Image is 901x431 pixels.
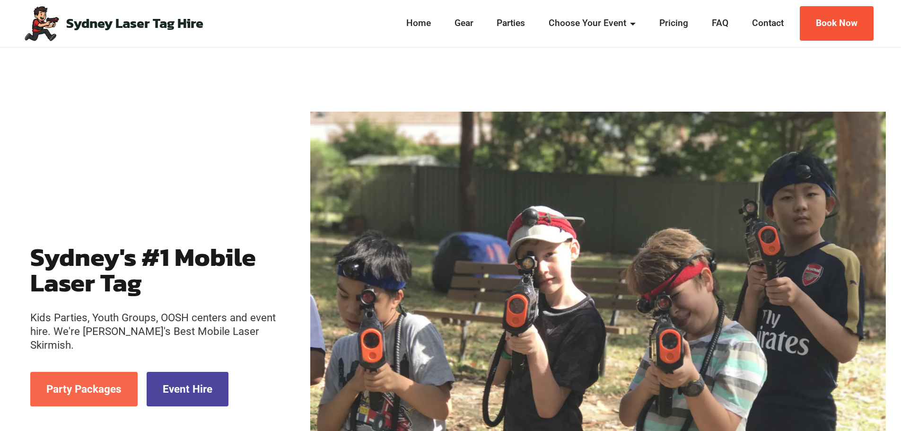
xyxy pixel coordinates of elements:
[30,237,256,301] strong: Sydney's #1 Mobile Laser Tag
[452,17,476,30] a: Gear
[656,17,691,30] a: Pricing
[546,17,639,30] a: Choose Your Event
[23,5,60,42] img: Mobile Laser Tag Parties Sydney
[147,372,228,406] a: Event Hire
[66,17,203,30] a: Sydney Laser Tag Hire
[749,17,787,30] a: Contact
[494,17,528,30] a: Parties
[30,372,138,406] a: Party Packages
[403,17,434,30] a: Home
[800,6,874,41] a: Book Now
[709,17,731,30] a: FAQ
[30,311,280,352] p: Kids Parties, Youth Groups, OOSH centers and event hire. We're [PERSON_NAME]'s Best Mobile Laser ...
